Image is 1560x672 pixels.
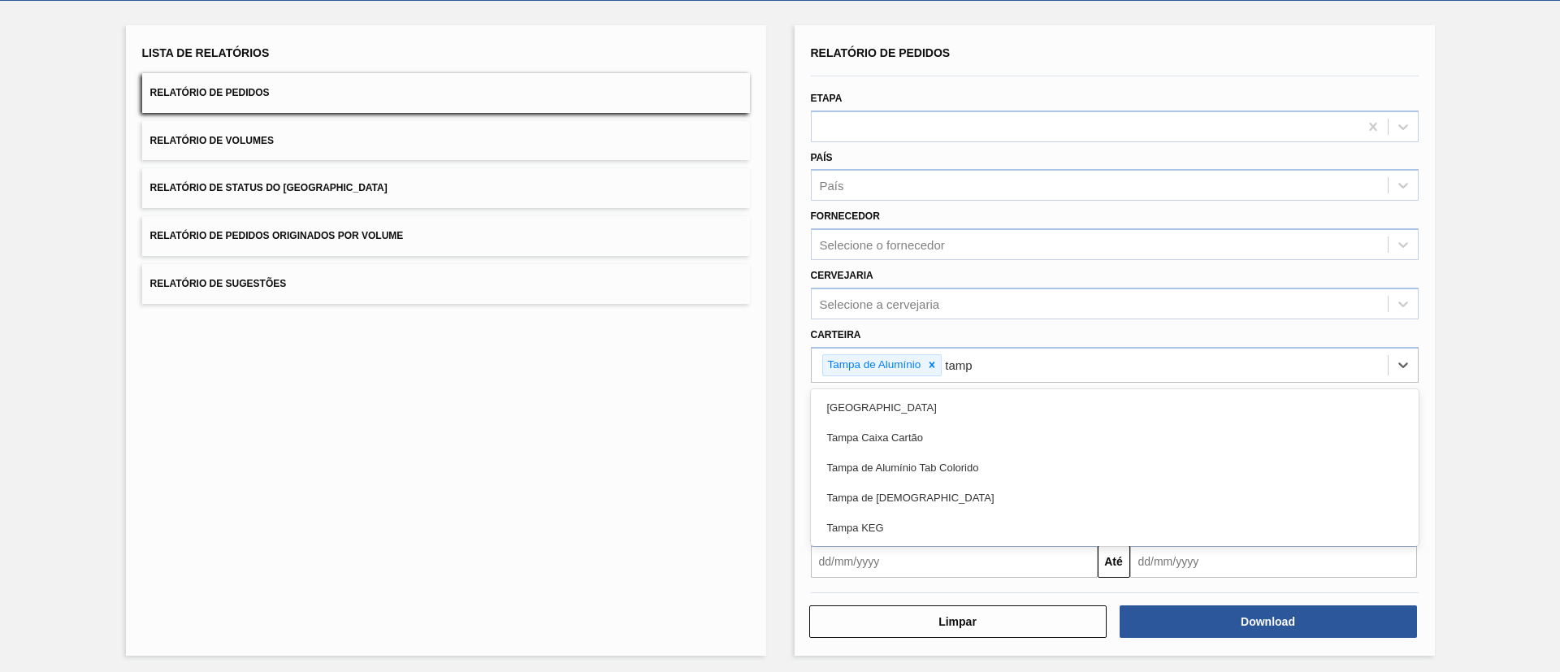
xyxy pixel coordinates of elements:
[1098,545,1130,578] button: Até
[811,483,1419,513] div: Tampa de [DEMOGRAPHIC_DATA]
[1130,545,1417,578] input: dd/mm/yyyy
[811,545,1098,578] input: dd/mm/yyyy
[150,278,287,289] span: Relatório de Sugestões
[150,230,404,241] span: Relatório de Pedidos Originados por Volume
[809,605,1107,638] button: Limpar
[820,297,940,310] div: Selecione a cervejaria
[811,329,861,340] label: Carteira
[142,121,750,161] button: Relatório de Volumes
[820,179,844,193] div: País
[811,392,1419,423] div: [GEOGRAPHIC_DATA]
[142,264,750,304] button: Relatório de Sugestões
[811,93,843,104] label: Etapa
[142,73,750,113] button: Relatório de Pedidos
[142,168,750,208] button: Relatório de Status do [GEOGRAPHIC_DATA]
[811,453,1419,483] div: Tampa de Alumínio Tab Colorido
[150,182,388,193] span: Relatório de Status do [GEOGRAPHIC_DATA]
[142,46,270,59] span: Lista de Relatórios
[811,270,873,281] label: Cervejaria
[811,210,880,222] label: Fornecedor
[811,46,951,59] span: Relatório de Pedidos
[150,135,274,146] span: Relatório de Volumes
[142,216,750,256] button: Relatório de Pedidos Originados por Volume
[811,423,1419,453] div: Tampa Caixa Cartão
[811,152,833,163] label: País
[150,87,270,98] span: Relatório de Pedidos
[811,513,1419,543] div: Tampa KEG
[820,238,945,252] div: Selecione o fornecedor
[823,355,924,375] div: Tampa de Alumínio
[1120,605,1417,638] button: Download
